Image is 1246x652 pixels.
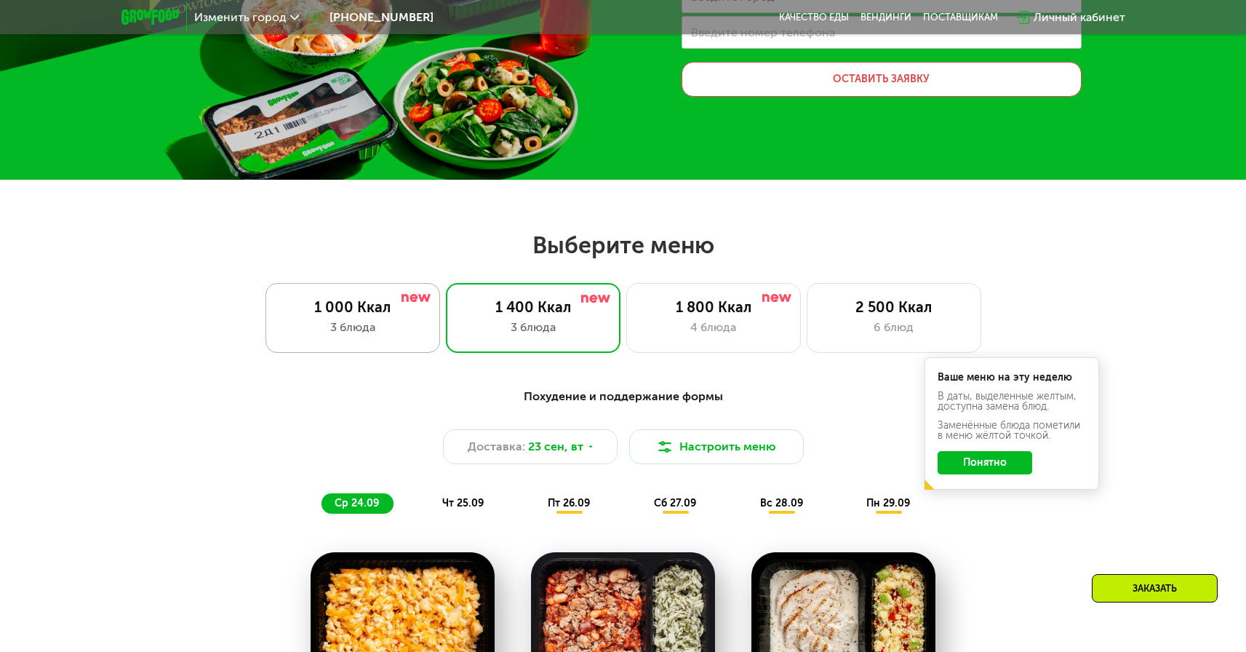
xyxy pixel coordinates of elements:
[654,497,696,509] span: сб 27.09
[642,319,786,336] div: 4 блюда
[938,421,1086,441] div: Заменённые блюда пометили в меню жёлтой точкой.
[822,319,966,336] div: 6 блюд
[822,298,966,316] div: 2 500 Ккал
[860,12,911,23] a: Вендинги
[760,497,803,509] span: вс 28.09
[461,319,605,336] div: 3 блюда
[461,298,605,316] div: 1 400 Ккал
[47,231,1199,260] h2: Выберите меню
[281,319,425,336] div: 3 блюда
[691,28,835,36] label: Введите номер телефона
[1092,574,1218,603] div: Заказать
[194,12,287,23] span: Изменить город
[281,298,425,316] div: 1 000 Ккал
[682,62,1082,97] button: Оставить заявку
[938,391,1086,412] div: В даты, выделенные желтым, доступна замена блюд.
[528,438,583,456] span: 23 сен, вт
[938,451,1032,474] button: Понятно
[442,497,484,509] span: чт 25.09
[335,497,379,509] span: ср 24.09
[548,497,590,509] span: пт 26.09
[642,298,786,316] div: 1 800 Ккал
[779,12,849,23] a: Качество еды
[1034,9,1125,26] div: Личный кабинет
[629,429,804,464] button: Настроить меню
[938,373,1086,383] div: Ваше меню на эту неделю
[306,9,434,26] a: [PHONE_NUMBER]
[923,12,998,23] div: поставщикам
[866,497,910,509] span: пн 29.09
[193,388,1054,406] div: Похудение и поддержание формы
[468,438,525,456] span: Доставка:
